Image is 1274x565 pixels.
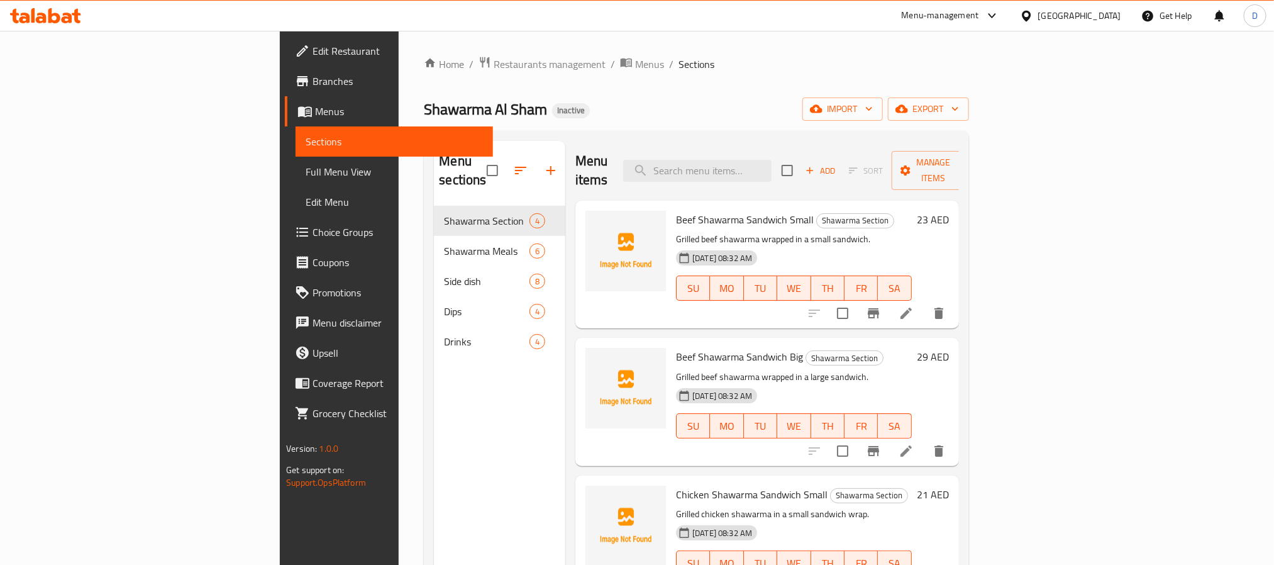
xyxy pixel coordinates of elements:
[285,96,492,126] a: Menus
[687,252,757,264] span: [DATE] 08:32 AM
[313,255,482,270] span: Coupons
[888,98,969,121] button: export
[845,413,878,439] button: FR
[831,488,907,503] span: Shawarma Section
[285,368,492,398] a: Coverage Report
[829,300,856,327] span: Select to update
[676,485,828,504] span: Chicken Shawarma Sandwich Small
[924,436,954,466] button: delete
[552,105,590,116] span: Inactive
[812,101,873,117] span: import
[841,161,892,181] span: Select section first
[313,406,482,421] span: Grocery Checklist
[536,155,566,186] button: Add section
[899,444,914,459] a: Edit menu item
[529,213,545,228] div: items
[715,417,738,435] span: MO
[434,206,565,236] div: Shawarma Section4
[829,438,856,464] span: Select to update
[444,274,529,289] span: Side dish
[506,155,536,186] span: Sort sections
[744,276,777,301] button: TU
[782,279,806,298] span: WE
[285,308,492,338] a: Menu disclaimer
[1038,9,1121,23] div: [GEOGRAPHIC_DATA]
[494,57,606,72] span: Restaurants management
[676,232,912,247] p: Grilled beef shawarma wrapped in a small sandwich.
[635,57,664,72] span: Menus
[816,417,839,435] span: TH
[315,104,482,119] span: Menus
[313,315,482,330] span: Menu disclaimer
[296,187,492,217] a: Edit Menu
[530,245,545,257] span: 6
[816,213,894,228] div: Shawarma Section
[878,276,911,301] button: SA
[285,277,492,308] a: Promotions
[676,347,803,366] span: Beef Shawarma Sandwich Big
[816,279,839,298] span: TH
[917,348,949,366] h6: 29 AED
[830,488,908,503] div: Shawarma Section
[585,348,666,428] img: Beef Shawarma Sandwich Big
[917,211,949,228] h6: 23 AED
[878,413,911,439] button: SA
[313,285,482,300] span: Promotions
[529,243,545,259] div: items
[817,213,894,228] span: Shawarma Section
[917,486,949,503] h6: 21 AED
[585,211,666,291] img: Beef Shawarma Sandwich Small
[623,160,772,182] input: search
[306,164,482,179] span: Full Menu View
[858,436,889,466] button: Branch-specific-item
[676,413,710,439] button: SU
[883,279,906,298] span: SA
[811,276,845,301] button: TH
[899,306,914,321] a: Edit menu item
[530,306,545,318] span: 4
[444,304,529,319] div: Dips
[924,298,954,328] button: delete
[286,440,317,457] span: Version:
[306,134,482,149] span: Sections
[850,279,873,298] span: FR
[611,57,615,72] li: /
[285,66,492,96] a: Branches
[715,279,738,298] span: MO
[676,506,912,522] p: Grilled chicken shawarma in a small sandwich wrap.
[479,157,506,184] span: Select all sections
[782,417,806,435] span: WE
[424,56,968,72] nav: breadcrumb
[529,334,545,349] div: items
[530,215,545,227] span: 4
[802,98,883,121] button: import
[892,151,976,190] button: Manage items
[434,296,565,327] div: Dips4
[575,152,608,189] h2: Menu items
[749,417,772,435] span: TU
[313,225,482,240] span: Choice Groups
[898,101,959,117] span: export
[319,440,339,457] span: 1.0.0
[800,161,841,181] button: Add
[804,164,838,178] span: Add
[679,57,714,72] span: Sections
[687,527,757,539] span: [DATE] 08:32 AM
[806,351,883,366] span: Shawarma Section
[902,8,979,23] div: Menu-management
[306,194,482,210] span: Edit Menu
[777,276,811,301] button: WE
[286,474,366,491] a: Support.OpsPlatform
[529,304,545,319] div: items
[800,161,841,181] span: Add item
[444,213,529,228] span: Shawarma Section
[676,276,710,301] button: SU
[444,334,529,349] span: Drinks
[530,276,545,288] span: 8
[313,43,482,59] span: Edit Restaurant
[296,126,492,157] a: Sections
[286,462,344,478] span: Get support on:
[285,247,492,277] a: Coupons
